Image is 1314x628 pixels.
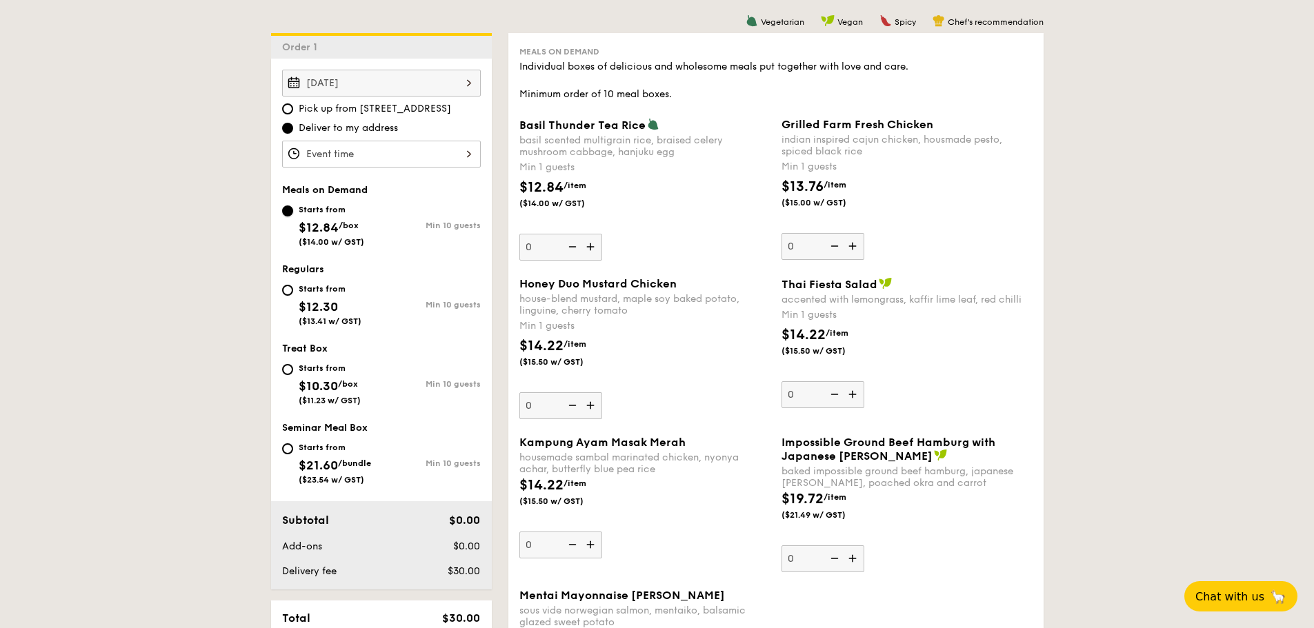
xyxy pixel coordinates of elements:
[519,134,770,158] div: basil scented multigrain rice, braised celery mushroom cabbage, hanjuku egg
[561,234,581,260] img: icon-reduce.1d2dbef1.svg
[933,14,945,27] img: icon-chef-hat.a58ddaea.svg
[519,589,725,602] span: Mentai Mayonnaise [PERSON_NAME]
[879,277,893,290] img: icon-vegan.f8ff3823.svg
[299,204,364,215] div: Starts from
[581,392,602,418] img: icon-add.58712e84.svg
[282,141,481,168] input: Event time
[782,134,1033,157] div: indian inspired cajun chicken, housmade pesto, spiced black rice
[934,449,948,461] img: icon-vegan.f8ff3823.svg
[1270,589,1286,605] span: 🦙
[519,477,564,494] span: $14.22
[519,277,677,290] span: Honey Duo Mustard Chicken
[782,308,1033,322] div: Min 1 guests
[826,328,848,338] span: /item
[844,233,864,259] img: icon-add.58712e84.svg
[519,161,770,174] div: Min 1 guests
[299,283,361,294] div: Starts from
[282,263,324,275] span: Regulars
[381,379,481,389] div: Min 10 guests
[746,14,758,27] img: icon-vegetarian.fe4039eb.svg
[282,343,328,354] span: Treat Box
[782,294,1033,305] div: accented with lemongrass, kaffir lime leaf, red chilli
[299,237,364,247] span: ($14.00 w/ GST)
[299,363,361,374] div: Starts from
[564,478,586,488] span: /item
[282,70,481,97] input: Event date
[879,14,892,27] img: icon-spicy.37a8142b.svg
[282,540,322,552] span: Add-ons
[561,531,581,558] img: icon-reduce.1d2dbef1.svg
[519,119,646,132] span: Basil Thunder Tea Rice
[282,205,293,216] input: Starts from$12.84/box($14.00 w/ GST)Min 10 guests
[282,443,293,454] input: Starts from$21.60/bundle($23.54 w/ GST)Min 10 guests
[782,465,1033,489] div: baked impossible ground beef hamburg, japanese [PERSON_NAME], poached okra and carrot
[519,392,602,419] input: Honey Duo Mustard Chickenhouse-blend mustard, maple soy baked potato, linguine, cherry tomatoMin ...
[442,611,480,625] span: $30.00
[519,47,599,57] span: Meals on Demand
[299,458,338,473] span: $21.60
[837,17,863,27] span: Vegan
[519,436,686,449] span: Kampung Ayam Masak Merah
[824,492,846,502] span: /item
[782,278,877,291] span: Thai Fiesta Salad
[282,422,368,434] span: Seminar Meal Box
[519,234,602,261] input: Basil Thunder Tea Ricebasil scented multigrain rice, braised celery mushroom cabbage, hanjuku egg...
[519,338,564,354] span: $14.22
[782,509,875,520] span: ($21.49 w/ GST)
[782,345,875,356] span: ($15.50 w/ GST)
[844,545,864,571] img: icon-add.58712e84.svg
[282,184,368,196] span: Meals on Demand
[381,458,481,468] div: Min 10 guests
[299,299,338,314] span: $12.30
[823,381,844,407] img: icon-reduce.1d2dbef1.svg
[448,565,480,577] span: $30.00
[782,233,864,260] input: Grilled Farm Fresh Chickenindian inspired cajun chicken, housmade pesto, spiced black riceMin 1 g...
[581,234,602,260] img: icon-add.58712e84.svg
[519,198,613,209] span: ($14.00 w/ GST)
[339,221,359,230] span: /box
[519,319,770,333] div: Min 1 guests
[782,197,875,208] span: ($15.00 w/ GST)
[282,41,323,53] span: Order 1
[338,458,371,468] span: /bundle
[581,531,602,558] img: icon-add.58712e84.svg
[282,565,337,577] span: Delivery fee
[782,327,826,343] span: $14.22
[561,392,581,418] img: icon-reduce.1d2dbef1.svg
[299,121,398,135] span: Deliver to my address
[299,316,361,326] span: ($13.41 w/ GST)
[761,17,804,27] span: Vegetarian
[948,17,1044,27] span: Chef's recommendation
[821,14,835,27] img: icon-vegan.f8ff3823.svg
[338,379,358,389] span: /box
[782,118,933,131] span: Grilled Farm Fresh Chicken
[381,300,481,310] div: Min 10 guests
[282,123,293,134] input: Deliver to my address
[895,17,916,27] span: Spicy
[519,531,602,558] input: Kampung Ayam Masak Merahhousemade sambal marinated chicken, nyonya achar, butterfly blue pea rice...
[647,118,659,130] img: icon-vegetarian.fe4039eb.svg
[381,221,481,230] div: Min 10 guests
[282,103,293,114] input: Pick up from [STREET_ADDRESS]
[299,378,338,394] span: $10.30
[282,285,293,296] input: Starts from$12.30($13.41 w/ GST)Min 10 guests
[564,181,586,190] span: /item
[449,514,480,527] span: $0.00
[1195,590,1264,603] span: Chat with us
[519,356,613,367] span: ($15.50 w/ GST)
[519,293,770,316] div: house-blend mustard, maple soy baked potato, linguine, cherry tomato
[782,179,824,195] span: $13.76
[782,545,864,572] input: Impossible Ground Beef Hamburg with Japanese [PERSON_NAME]baked impossible ground beef hamburg, j...
[823,233,844,259] img: icon-reduce.1d2dbef1.svg
[299,475,364,485] span: ($23.54 w/ GST)
[1184,581,1297,611] button: Chat with us🦙
[282,611,310,625] span: Total
[453,540,480,552] span: $0.00
[782,436,995,463] span: Impossible Ground Beef Hamburg with Japanese [PERSON_NAME]
[299,442,371,453] div: Starts from
[844,381,864,407] img: icon-add.58712e84.svg
[299,396,361,405] span: ($11.23 w/ GST)
[519,496,613,507] span: ($15.50 w/ GST)
[282,514,329,527] span: Subtotal
[299,102,451,116] span: Pick up from [STREET_ADDRESS]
